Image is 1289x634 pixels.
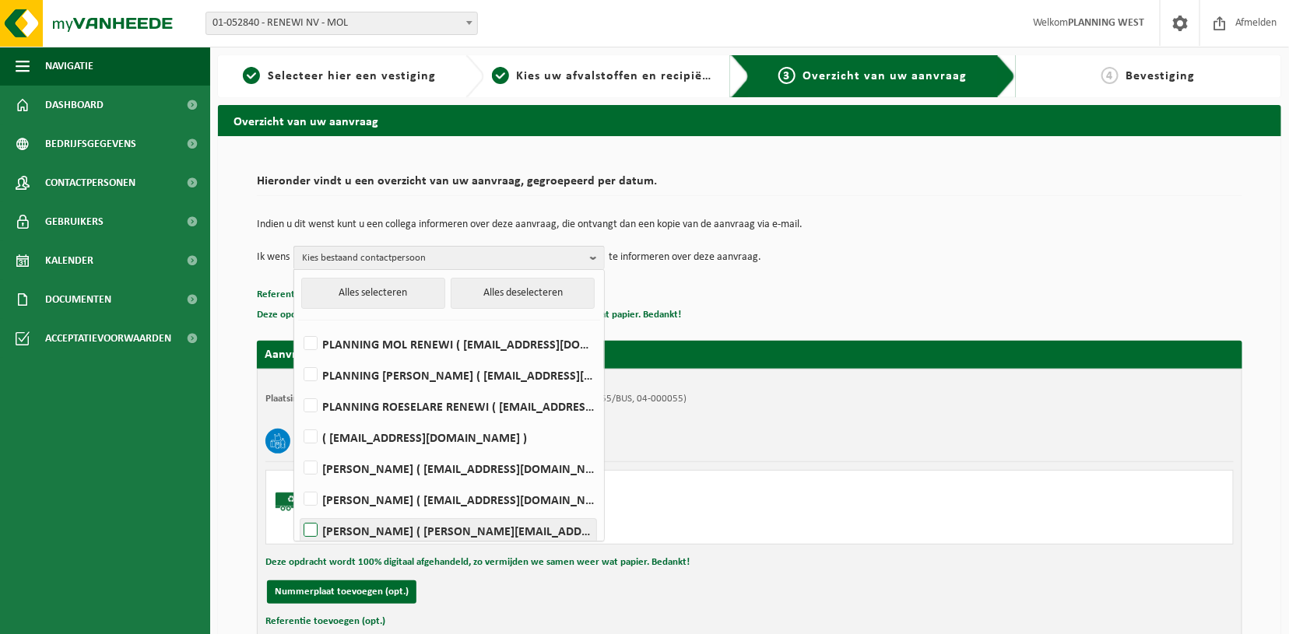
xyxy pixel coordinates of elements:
[609,246,761,269] p: te informeren over deze aanvraag.
[45,202,104,241] span: Gebruikers
[205,12,478,35] span: 01-052840 - RENEWI NV - MOL
[45,280,111,319] span: Documenten
[267,580,416,604] button: Nummerplaat toevoegen (opt.)
[778,67,796,84] span: 3
[300,394,596,418] label: PLANNING ROESELARE RENEWI ( [EMAIL_ADDRESS][DOMAIN_NAME] )
[257,305,681,325] button: Deze opdracht wordt 100% digitaal afgehandeld, zo vermijden we samen weer wat papier. Bedankt!
[257,219,1242,230] p: Indien u dit wenst kunt u een collega informeren over deze aanvraag, die ontvangt dan een kopie v...
[45,86,104,124] span: Dashboard
[45,241,93,280] span: Kalender
[226,67,453,86] a: 1Selecteer hier een vestiging
[300,457,596,480] label: [PERSON_NAME] ( [EMAIL_ADDRESS][DOMAIN_NAME] )
[803,70,968,82] span: Overzicht van uw aanvraag
[268,70,436,82] span: Selecteer hier een vestiging
[300,488,596,511] label: [PERSON_NAME] ( [EMAIL_ADDRESS][DOMAIN_NAME] )
[243,67,260,84] span: 1
[1068,17,1144,29] strong: PLANNING WEST
[265,552,690,573] button: Deze opdracht wordt 100% digitaal afgehandeld, zo vermijden we samen weer wat papier. Bedankt!
[257,175,1242,196] h2: Hieronder vindt u een overzicht van uw aanvraag, gegroepeerd per datum.
[300,426,596,449] label: ( [EMAIL_ADDRESS][DOMAIN_NAME] )
[492,67,509,84] span: 2
[274,478,321,525] img: BL-SO-LV.png
[1126,70,1196,82] span: Bevestiging
[302,247,584,270] span: Kies bestaand contactpersoon
[257,246,290,269] p: Ik wens
[206,12,477,34] span: 01-052840 - RENEWI NV - MOL
[265,611,385,632] button: Referentie toevoegen (opt.)
[45,124,136,163] span: Bedrijfsgegevens
[1101,67,1119,84] span: 4
[300,363,596,387] label: PLANNING [PERSON_NAME] ( [EMAIL_ADDRESS][DOMAIN_NAME] )
[451,278,595,309] button: Alles deselecteren
[517,70,731,82] span: Kies uw afvalstoffen en recipiënten
[45,47,93,86] span: Navigatie
[301,278,445,309] button: Alles selecteren
[257,285,377,305] button: Referentie toevoegen (opt.)
[265,349,381,361] strong: Aanvraag voor [DATE]
[293,246,605,269] button: Kies bestaand contactpersoon
[265,394,333,404] strong: Plaatsingsadres:
[300,332,596,356] label: PLANNING MOL RENEWI ( [EMAIL_ADDRESS][DOMAIN_NAME] )
[218,105,1281,135] h2: Overzicht van uw aanvraag
[45,163,135,202] span: Contactpersonen
[300,519,596,542] label: [PERSON_NAME] ( [PERSON_NAME][EMAIL_ADDRESS][DOMAIN_NAME] )
[45,319,171,358] span: Acceptatievoorwaarden
[492,67,719,86] a: 2Kies uw afvalstoffen en recipiënten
